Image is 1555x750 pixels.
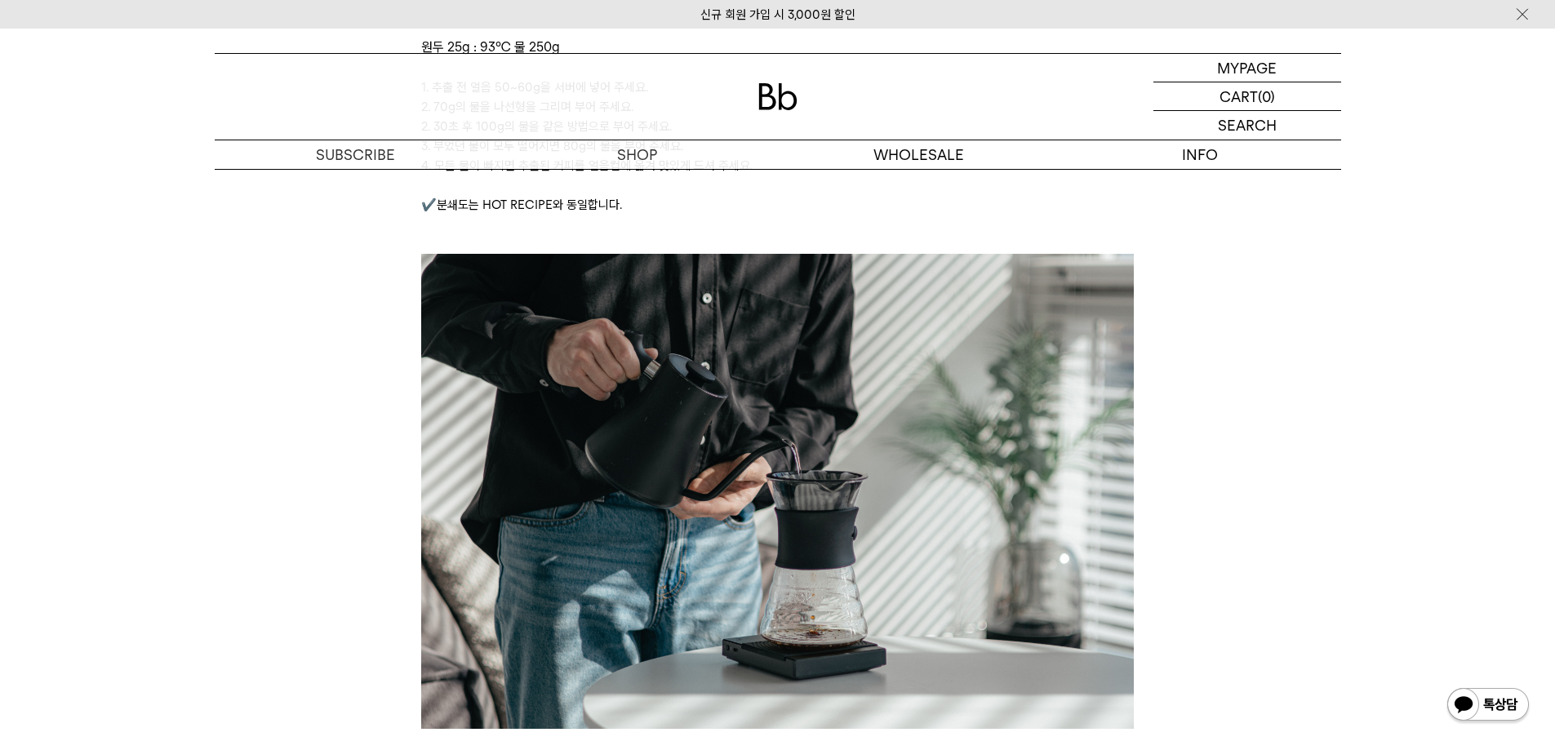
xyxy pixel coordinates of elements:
[421,156,1134,215] p: 4. 모든 물이 빠지면 추출된 커피를 얼음컵에 옮겨 맛있게 드셔 주세요. ✔️분쇄도는 HOT RECIPE와 동일합니다.
[215,140,496,169] a: SUBSCRIBE
[758,83,797,110] img: 로고
[778,140,1060,169] p: WHOLESALE
[1217,54,1277,82] p: MYPAGE
[700,7,855,22] a: 신규 회원 가입 시 3,000원 할인
[1258,82,1275,110] p: (0)
[1218,111,1277,140] p: SEARCH
[1060,140,1341,169] p: INFO
[421,254,1134,729] img: 7E6A1073_222041.jpg
[1153,54,1341,82] a: MYPAGE
[1220,82,1258,110] p: CART
[496,140,778,169] a: SHOP
[1153,82,1341,111] a: CART (0)
[1446,686,1531,726] img: 카카오톡 채널 1:1 채팅 버튼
